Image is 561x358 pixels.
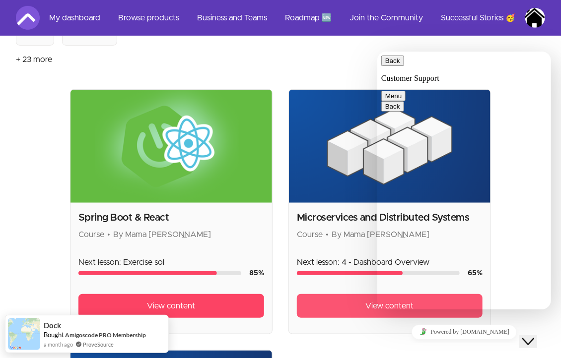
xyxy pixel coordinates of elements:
[78,256,264,268] p: Next lesson: Exercise sol
[8,318,40,350] img: provesource social proof notification image
[377,321,551,343] iframe: chat widget
[78,231,104,239] span: Course
[342,6,431,30] a: Join the Community
[110,6,187,30] a: Browse products
[277,6,340,30] a: Roadmap 🆕
[113,231,211,239] span: By Mama [PERSON_NAME]
[297,271,460,275] div: Course progress
[16,46,52,73] button: + 23 more
[249,270,264,277] span: 85 %
[78,211,264,225] h2: Spring Boot & React
[366,300,414,312] span: View content
[107,231,110,239] span: •
[377,52,551,309] iframe: chat widget
[44,321,61,330] span: Dock
[83,340,114,349] a: ProveSource
[78,294,264,318] a: View content
[433,6,523,30] a: Successful Stories 🥳
[44,331,64,339] span: Bought
[147,300,196,312] span: View content
[65,331,146,339] a: Amigoscode PRO Membership
[189,6,275,30] a: Business and Teams
[16,6,40,30] img: Amigoscode logo
[525,8,545,28] img: Profile image for Muhammad Faisal Imran Khan
[297,231,323,239] span: Course
[519,318,551,348] iframe: chat widget
[41,6,108,30] a: My dashboard
[297,256,483,268] p: Next lesson: 4 - Dashboard Overview
[70,90,272,203] img: Product image for Spring Boot & React
[44,340,73,349] span: a month ago
[332,231,429,239] span: By Mama [PERSON_NAME]
[297,211,483,225] h2: Microservices and Distributed Systems
[326,231,329,239] span: •
[41,6,545,30] nav: Main
[78,271,241,275] div: Course progress
[297,294,483,318] a: View content
[289,90,491,203] img: Product image for Microservices and Distributed Systems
